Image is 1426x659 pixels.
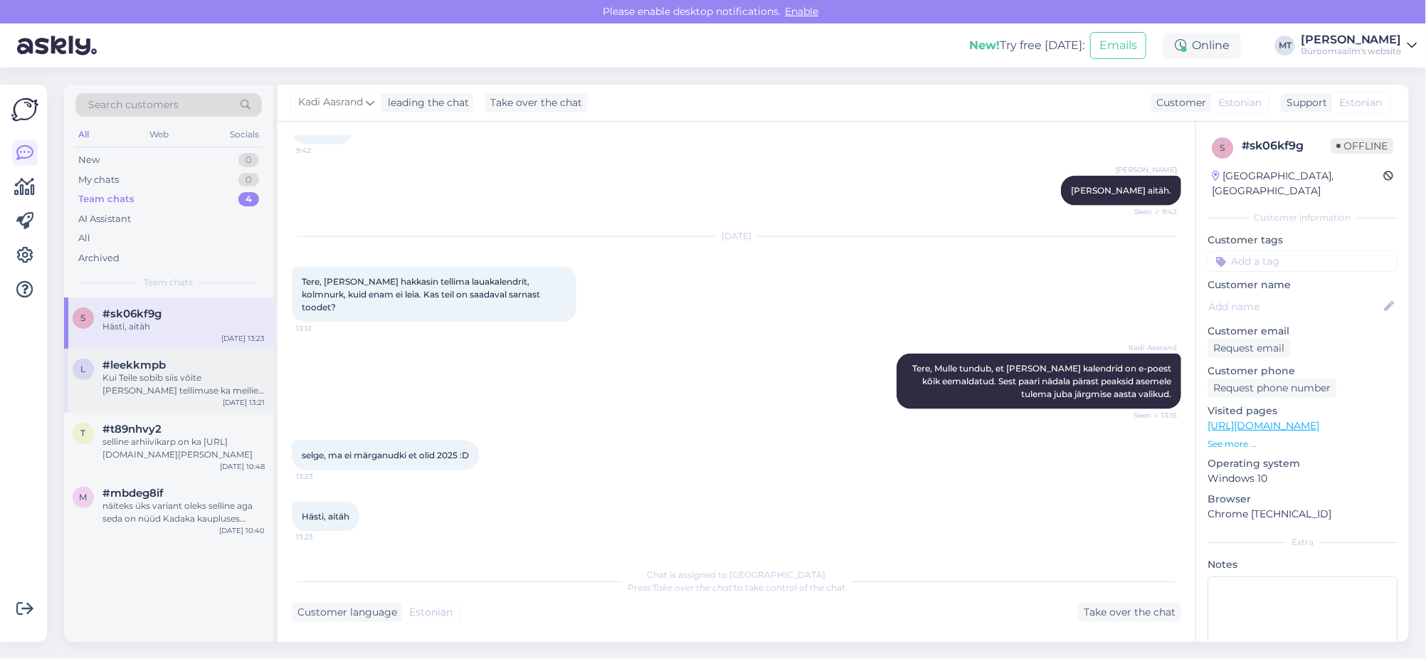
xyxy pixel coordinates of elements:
p: Notes [1208,557,1398,572]
span: Hästi, aitäh [302,511,349,522]
span: Offline [1331,138,1393,154]
p: See more ... [1208,438,1398,450]
span: t [81,428,86,438]
div: Support [1281,95,1327,110]
span: Tere, Mulle tundub, et [PERSON_NAME] kalendrid on e-poest kõik eemaldatud. Sest paari nädala pära... [912,363,1173,399]
a: [URL][DOMAIN_NAME] [1208,419,1319,432]
span: 13:23 [296,471,349,482]
span: Estonian [1218,95,1262,110]
div: [DATE] 10:48 [220,461,265,472]
div: Request email [1208,339,1290,358]
span: Press to take control of the chat [628,582,845,593]
span: Seen ✓ 9:42 [1124,206,1177,217]
span: s [81,312,86,323]
div: Socials [227,125,262,144]
i: 'Take over the chat' [651,582,734,593]
div: Archived [78,251,120,265]
div: [DATE] 13:21 [223,397,265,408]
span: Estonian [409,605,453,620]
div: AI Assistant [78,212,131,226]
span: #mbdeg8if [102,487,164,500]
div: Customer [1151,95,1206,110]
div: All [75,125,92,144]
span: Estonian [1339,95,1383,110]
div: Customer information [1208,211,1398,224]
p: Customer phone [1208,364,1398,379]
div: # sk06kf9g [1242,137,1331,154]
div: [DATE] [292,230,1181,243]
p: Chrome [TECHNICAL_ID] [1208,507,1398,522]
div: Kui Teile sobib siis võite [PERSON_NAME] tellimuse ka meilie [PERSON_NAME] saata, vormistame teil... [102,371,265,397]
div: [PERSON_NAME] [1301,34,1402,46]
img: Askly Logo [11,96,38,123]
div: Web [147,125,172,144]
span: [PERSON_NAME] aitäh. [1071,185,1171,196]
div: Online [1163,33,1241,58]
p: Customer name [1208,278,1398,292]
div: Team chats [78,192,134,206]
div: [DATE] 13:23 [221,333,265,344]
div: Try free [DATE]: [969,37,1084,54]
div: MT [1275,36,1295,56]
span: m [80,492,88,502]
div: 0 [238,153,259,167]
p: Customer tags [1208,233,1398,248]
p: Customer email [1208,324,1398,339]
div: All [78,231,90,246]
span: [PERSON_NAME] [1116,164,1177,175]
a: [PERSON_NAME]Büroomaailm's website [1301,34,1417,57]
div: 0 [238,173,259,187]
span: selge, ma ei märganudki et olid 2025 :D [302,450,469,460]
span: l [81,364,86,374]
span: Kadi Aasrand [1124,342,1177,353]
div: näiteks üks variant oleks selline aga seda on nüüd Kadaka kaupluses [URL][DOMAIN_NAME] [102,500,265,525]
span: #sk06kf9g [102,307,162,320]
p: Windows 10 [1208,471,1398,486]
div: Take over the chat [485,93,588,112]
div: Request phone number [1208,379,1336,398]
span: 13:12 [296,323,349,334]
div: [GEOGRAPHIC_DATA], [GEOGRAPHIC_DATA] [1212,169,1383,199]
span: Team chats [144,276,194,289]
div: Hästi, aitäh [102,320,265,333]
div: My chats [78,173,119,187]
input: Add name [1208,299,1381,315]
span: Enable [781,5,823,18]
input: Add a tag [1208,251,1398,272]
span: s [1220,142,1225,153]
span: 9:42 [296,145,349,156]
span: Kadi Aasrand [298,95,363,110]
b: New! [969,38,1000,52]
div: Extra [1208,536,1398,549]
span: #t89nhvy2 [102,423,162,436]
button: Emails [1090,32,1146,59]
div: Büroomaailm's website [1301,46,1402,57]
span: Seen ✓ 13:15 [1124,410,1177,421]
span: Tere, [PERSON_NAME] hakkasin tellima lauakalendrit, kolmnurk, kuid enam ei leia. Kas teil on saad... [302,276,542,312]
div: [DATE] 10:40 [219,525,265,536]
span: Chat is assigned to [GEOGRAPHIC_DATA] [648,569,826,580]
p: Browser [1208,492,1398,507]
span: Search customers [88,97,179,112]
div: leading the chat [382,95,469,110]
div: Take over the chat [1078,603,1181,622]
div: New [78,153,100,167]
span: #leekkmpb [102,359,166,371]
span: 13:23 [296,532,349,543]
p: Operating system [1208,456,1398,471]
div: 4 [238,192,259,206]
div: selline arhiivikarp on ka [URL][DOMAIN_NAME][PERSON_NAME] [102,436,265,461]
div: Customer language [292,605,397,620]
p: Visited pages [1208,404,1398,418]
